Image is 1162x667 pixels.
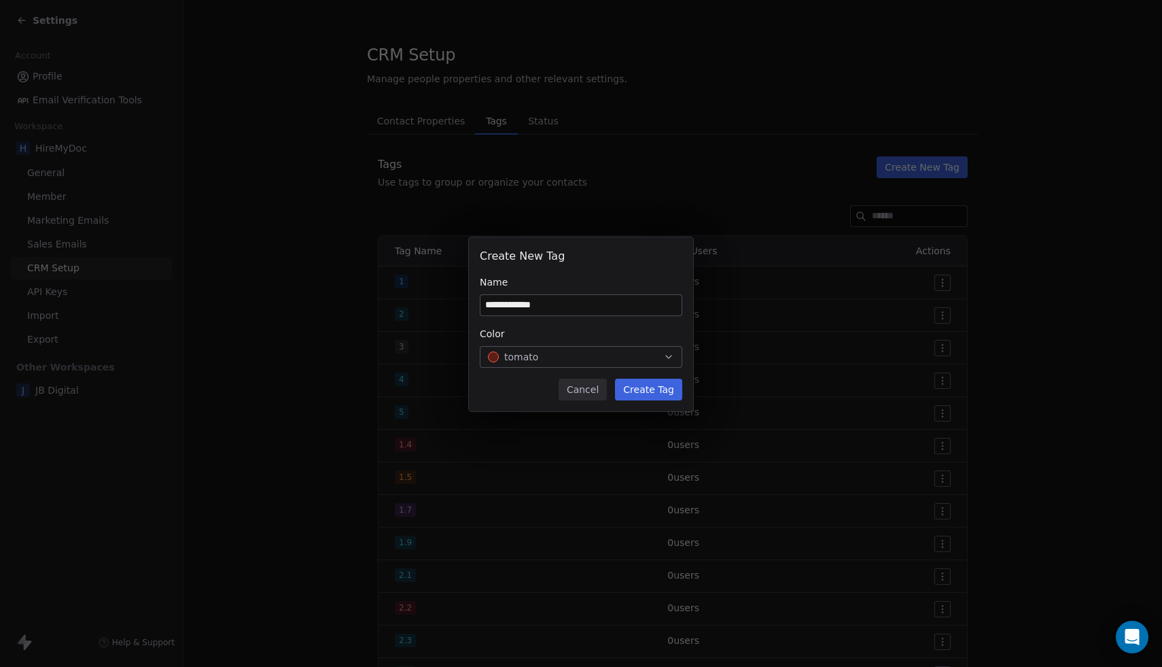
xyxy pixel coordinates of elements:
[480,346,682,368] button: tomato
[480,248,682,264] div: Create New Tag
[559,379,607,400] button: Cancel
[504,350,538,364] span: tomato
[480,275,682,289] div: Name
[480,327,682,341] div: Color
[615,379,682,400] button: Create Tag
